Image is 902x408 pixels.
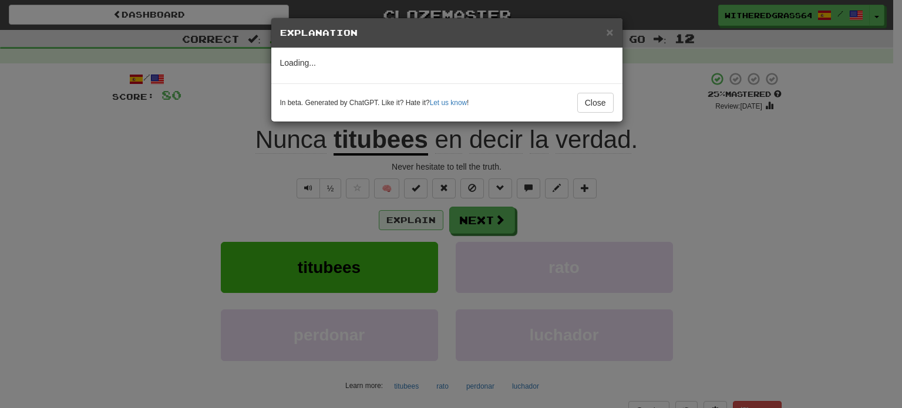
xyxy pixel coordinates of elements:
[577,93,614,113] button: Close
[606,26,613,38] button: Close
[280,98,469,108] small: In beta. Generated by ChatGPT. Like it? Hate it? !
[606,25,613,39] span: ×
[430,99,467,107] a: Let us know
[280,27,614,39] h5: Explanation
[280,57,614,69] p: Loading...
